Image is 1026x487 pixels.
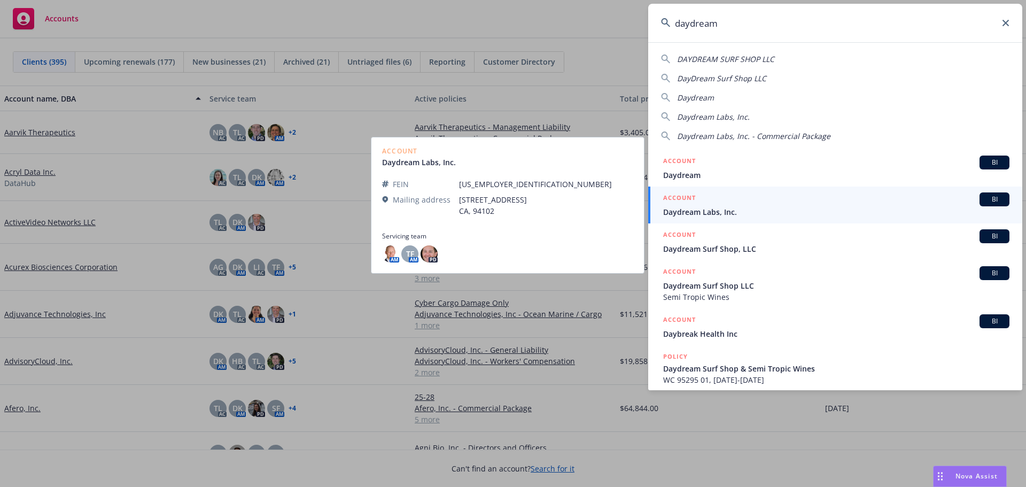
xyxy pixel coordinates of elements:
span: BI [984,316,1005,326]
a: ACCOUNTBIDaydream Surf Shop, LLC [648,223,1022,260]
span: Daydream Labs, Inc. [677,112,750,122]
span: Daydream Surf Shop, LLC [663,243,1009,254]
span: DayDream Surf Shop LLC [677,73,766,83]
h5: ACCOUNT [663,314,696,327]
h5: ACCOUNT [663,229,696,242]
a: ACCOUNTBIDaydream Surf Shop LLCSemi Tropic Wines [648,260,1022,308]
a: ACCOUNTBIDaybreak Health Inc [648,308,1022,345]
h5: ACCOUNT [663,266,696,279]
span: DAYDREAM SURF SHOP LLC [677,54,774,64]
h5: ACCOUNT [663,156,696,168]
span: Daydream Surf Shop & Semi Tropic Wines [663,363,1009,374]
h5: POLICY [663,351,688,362]
input: Search... [648,4,1022,42]
span: BI [984,158,1005,167]
button: Nova Assist [933,466,1007,487]
a: ACCOUNTBIDaydream Labs, Inc. [648,187,1022,223]
span: Daydream [663,169,1009,181]
h5: ACCOUNT [663,192,696,205]
span: Daydream Surf Shop LLC [663,280,1009,291]
span: Daydream Labs, Inc. - Commercial Package [677,131,830,141]
span: Nova Assist [955,471,998,481]
span: WC 95295 01, [DATE]-[DATE] [663,374,1009,385]
span: Daybreak Health Inc [663,328,1009,339]
a: POLICYDaydream Surf Shop & Semi Tropic WinesWC 95295 01, [DATE]-[DATE] [648,345,1022,391]
span: Daydream Labs, Inc. [663,206,1009,218]
span: BI [984,195,1005,204]
span: BI [984,268,1005,278]
span: Daydream [677,92,714,103]
a: ACCOUNTBIDaydream [648,150,1022,187]
div: Drag to move [934,466,947,486]
span: Semi Tropic Wines [663,291,1009,303]
span: BI [984,231,1005,241]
